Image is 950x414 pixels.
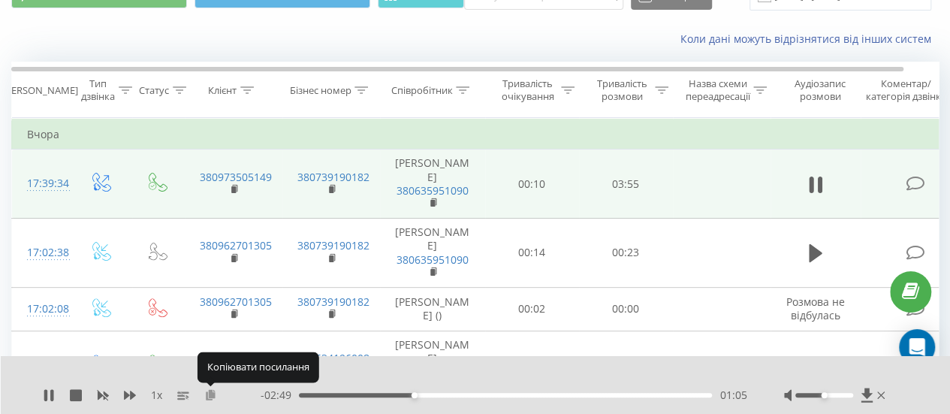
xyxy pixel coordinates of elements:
div: 16:59:16 [27,351,57,380]
td: [PERSON_NAME] [380,219,485,288]
a: 380962701305 [200,238,272,252]
span: 1 x [151,388,162,403]
td: 00:36 [579,331,673,400]
a: 380635951090 [397,183,469,198]
a: 380739190182 [297,295,369,309]
a: 380739190182 [297,170,369,184]
td: 03:55 [579,150,673,219]
div: Співробітник [391,84,452,97]
td: 00:02 [485,287,579,331]
div: Клієнт [208,84,237,97]
div: Тривалість розмови [592,77,651,103]
td: 00:18 [485,331,579,400]
span: - 02:49 [261,388,299,403]
div: Open Intercom Messenger [899,329,935,365]
a: 380973505149 [200,170,272,184]
td: [PERSON_NAME] () [380,287,485,331]
td: [PERSON_NAME] [380,150,485,219]
div: Accessibility label [822,392,828,398]
a: 380635951090 [397,252,469,267]
td: [PERSON_NAME] [380,331,485,400]
td: 00:00 [579,287,673,331]
a: Коли дані можуть відрізнятися вiд інших систем [680,32,939,46]
td: 00:23 [579,219,673,288]
div: 17:02:38 [27,238,57,267]
div: Аудіозапис розмови [783,77,856,103]
div: Назва схеми переадресації [685,77,749,103]
td: 00:14 [485,219,579,288]
div: Копіювати посилання [198,352,319,382]
div: 17:39:34 [27,169,57,198]
span: Розмова не відбулась [786,295,845,322]
a: 380962701305 [200,295,272,309]
div: Accessibility label [412,392,418,398]
div: Бізнес номер [289,84,351,97]
div: Статус [139,84,169,97]
div: Тип дзвінка [81,77,115,103]
td: 00:10 [485,150,579,219]
div: 17:02:08 [27,295,57,324]
a: 380739190182 [297,238,369,252]
div: Коментар/категорія дзвінка [862,77,950,103]
div: [PERSON_NAME] [2,84,78,97]
span: 01:05 [719,388,746,403]
div: Тривалість очікування [498,77,557,103]
a: 380634196008 [297,351,369,365]
a: 380990783393 [200,351,272,365]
